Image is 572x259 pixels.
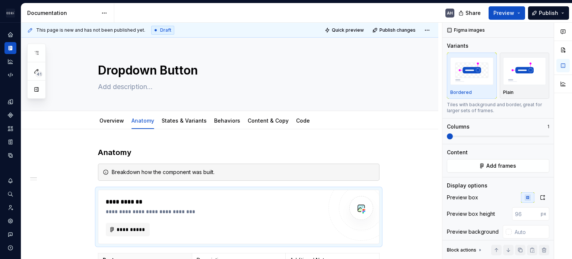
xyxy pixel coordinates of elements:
div: Tiles with background and border, great for larger sets of frames. [447,102,549,114]
span: Preview [493,9,514,17]
p: px [541,211,546,217]
span: Publish [539,9,558,17]
button: placeholderPlain [500,53,550,99]
img: 572984b3-56a8-419d-98bc-7b186c70b928.png [6,9,15,18]
span: Draft [160,27,171,33]
p: Plain [503,89,514,95]
button: Notifications [4,175,16,187]
a: Invite team [4,202,16,214]
div: Breakdown how the component was built. [112,168,375,176]
a: Code automation [4,69,16,81]
a: Analytics [4,56,16,67]
div: Overview [96,113,127,128]
div: Content & Copy [245,113,292,128]
a: Content & Copy [248,117,289,124]
h3: Anatomy [98,147,379,158]
p: 1 [547,124,549,130]
div: Preview box [447,194,478,201]
a: Overview [99,117,124,124]
span: Publish changes [379,27,416,33]
a: Storybook stories [4,136,16,148]
div: Code [293,113,313,128]
button: Publish changes [370,25,419,35]
div: Variants [447,42,468,50]
a: Data sources [4,149,16,161]
span: Share [465,9,481,17]
div: Documentation [27,9,98,17]
a: Assets [4,123,16,135]
span: Quick preview [332,27,364,33]
div: Columns [447,123,470,130]
a: Home [4,29,16,41]
button: placeholderBordered [447,53,497,99]
button: Publish [528,6,569,20]
button: Add frames [447,159,549,173]
a: Settings [4,215,16,227]
div: States & Variants [159,113,210,128]
a: Behaviors [214,117,240,124]
a: Anatomy [131,117,154,124]
a: Components [4,109,16,121]
div: AH [447,10,453,16]
div: Anatomy [128,113,157,128]
input: Auto [512,225,549,239]
a: States & Variants [162,117,207,124]
div: Content [447,149,468,156]
button: Quick preview [322,25,367,35]
button: Contact support [4,228,16,240]
span: Add frames [486,162,516,170]
button: Share [455,6,486,20]
div: Preview background [447,228,499,236]
input: 96 [512,207,541,221]
div: Display options [447,182,487,189]
button: Preview [489,6,525,20]
p: Bordered [450,89,472,95]
div: Behaviors [211,113,243,128]
span: 41 [35,71,42,77]
span: This page is new and has not been published yet. [36,27,145,33]
textarea: Dropdown Button [96,61,378,79]
a: Documentation [4,42,16,54]
img: placeholder [503,57,546,85]
div: Block actions [447,245,483,255]
div: Preview box height [447,210,495,218]
img: placeholder [450,57,493,85]
a: Design tokens [4,96,16,108]
a: Code [296,117,310,124]
button: Search ⌘K [4,188,16,200]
